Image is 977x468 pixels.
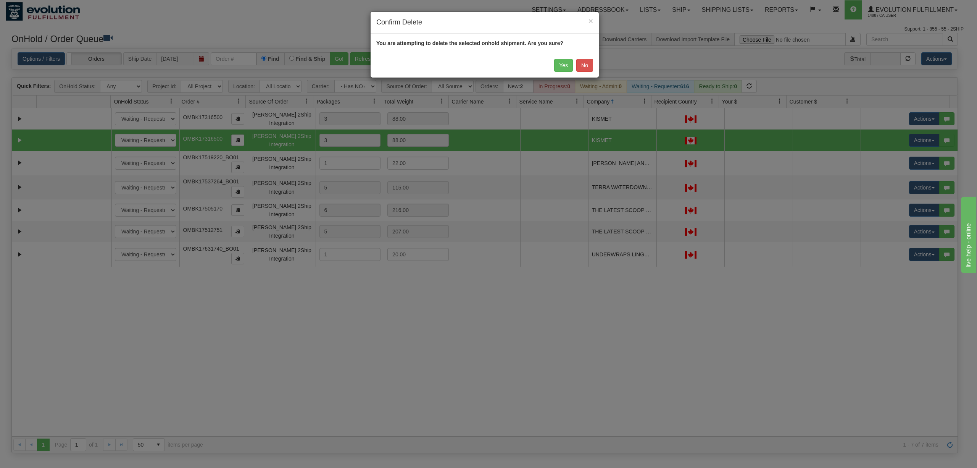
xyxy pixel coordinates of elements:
iframe: chat widget [959,195,976,273]
button: Yes [554,59,573,72]
button: No [576,59,593,72]
button: Close [588,17,593,25]
span: × [588,16,593,25]
strong: You are attempting to delete the selected onhold shipment. Are you sure? [376,40,563,46]
div: live help - online [6,5,71,14]
h4: Confirm Delete [376,18,593,28]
